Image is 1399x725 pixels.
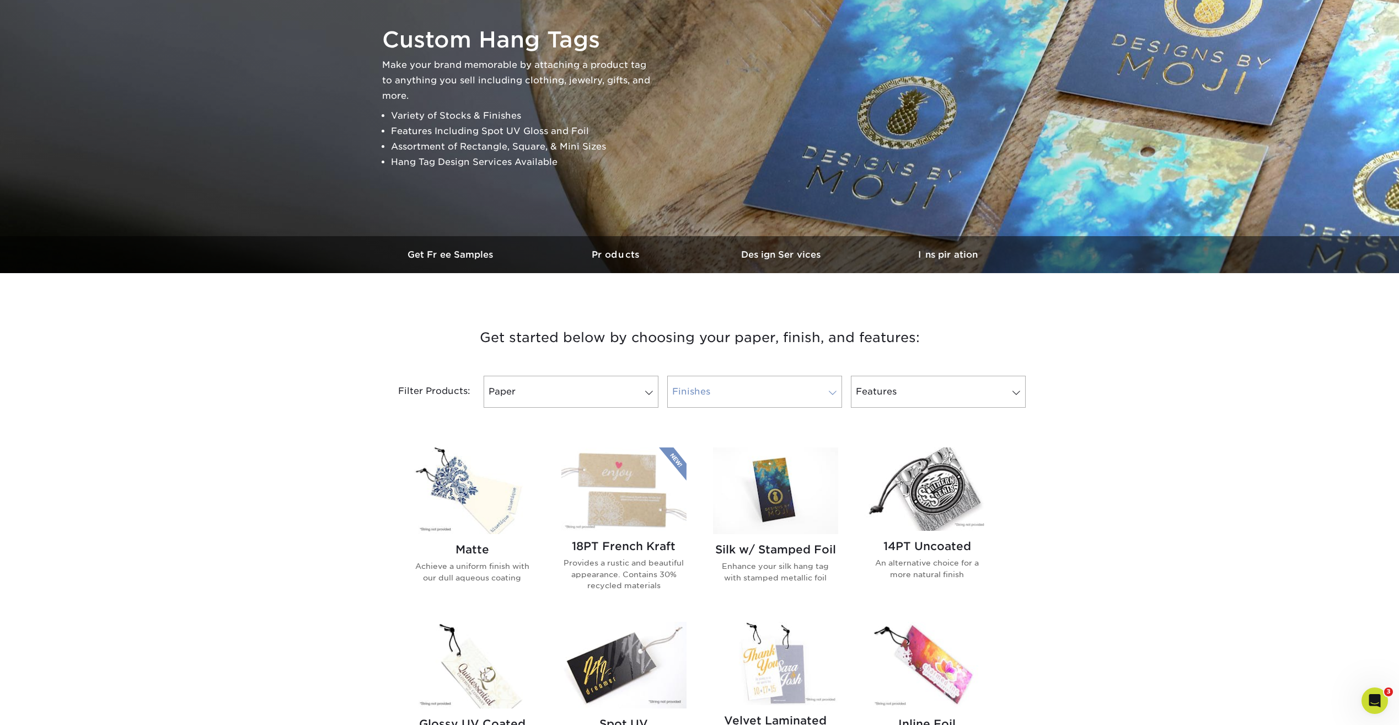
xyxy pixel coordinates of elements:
[659,447,687,481] img: New Product
[700,249,865,260] h3: Design Services
[1362,687,1388,714] iframe: Intercom live chat
[369,376,479,408] div: Filter Products:
[391,139,658,154] li: Assortment of Rectangle, Square, & Mini Sizes
[410,561,535,583] p: Achieve a uniform finish with our dull aqueous coating
[410,543,535,556] h2: Matte
[713,447,838,609] a: Silk w/ Stamped Foil Hang Tags Silk w/ Stamped Foil Enhance your silk hang tag with stamped metal...
[410,447,535,534] img: Matte Hang Tags
[377,313,1022,362] h3: Get started below by choosing your paper, finish, and features:
[667,376,842,408] a: Finishes
[865,622,990,708] img: Inline Foil Hang Tags
[484,376,658,408] a: Paper
[561,447,687,531] img: 18PT French Kraft Hang Tags
[534,236,700,273] a: Products
[713,543,838,556] h2: Silk w/ Stamped Foil
[382,57,658,104] p: Make your brand memorable by attaching a product tag to anything you sell including clothing, jew...
[410,622,535,708] img: Glossy UV Coated Hang Tags
[865,447,990,531] img: 14PT Uncoated Hang Tags
[561,622,687,708] img: Spot UV Hang Tags
[391,124,658,139] li: Features Including Spot UV Gloss and Foil
[534,249,700,260] h3: Products
[865,249,1031,260] h3: Inspiration
[713,622,838,705] img: Velvet Laminated Hang Tags
[391,154,658,170] li: Hang Tag Design Services Available
[700,236,865,273] a: Design Services
[561,557,687,591] p: Provides a rustic and beautiful appearance. Contains 30% recycled materials
[865,447,990,609] a: 14PT Uncoated Hang Tags 14PT Uncoated An alternative choice for a more natural finish
[561,447,687,609] a: 18PT French Kraft Hang Tags 18PT French Kraft Provides a rustic and beautiful appearance. Contain...
[713,561,838,583] p: Enhance your silk hang tag with stamped metallic foil
[410,447,535,609] a: Matte Hang Tags Matte Achieve a uniform finish with our dull aqueous coating
[391,108,658,124] li: Variety of Stocks & Finishes
[865,540,990,553] h2: 14PT Uncoated
[561,540,687,553] h2: 18PT French Kraft
[369,236,534,273] a: Get Free Samples
[1384,687,1393,696] span: 3
[713,447,838,534] img: Silk w/ Stamped Foil Hang Tags
[851,376,1026,408] a: Features
[865,557,990,580] p: An alternative choice for a more natural finish
[865,236,1031,273] a: Inspiration
[369,249,534,260] h3: Get Free Samples
[382,26,658,53] h1: Custom Hang Tags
